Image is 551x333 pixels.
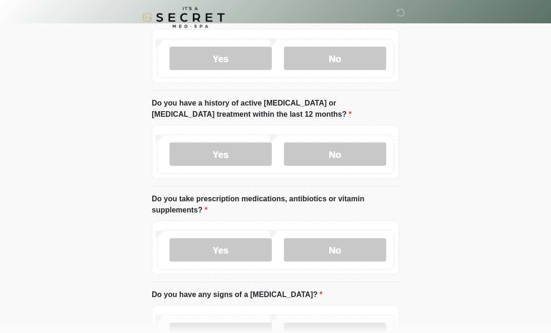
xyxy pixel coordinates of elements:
[142,7,225,28] img: It's A Secret Med Spa Logo
[284,239,386,262] label: No
[170,239,272,262] label: Yes
[170,143,272,166] label: Yes
[284,47,386,71] label: No
[170,47,272,71] label: Yes
[152,194,399,216] label: Do you take prescription medications, antibiotics or vitamin supplements?
[152,98,399,120] label: Do you have a history of active [MEDICAL_DATA] or [MEDICAL_DATA] treatment within the last 12 mon...
[152,290,323,301] label: Do you have any signs of a [MEDICAL_DATA]?
[284,143,386,166] label: No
